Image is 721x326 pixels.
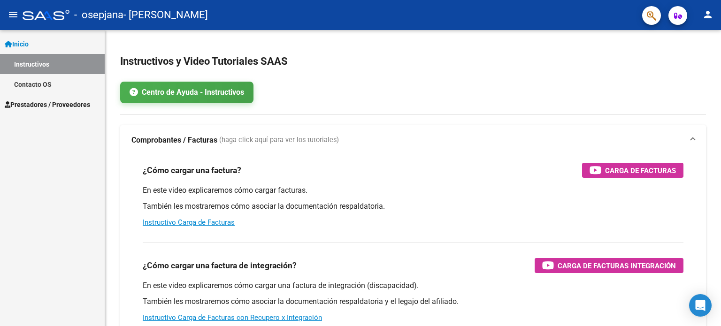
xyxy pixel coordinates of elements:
h3: ¿Cómo cargar una factura? [143,164,241,177]
span: Carga de Facturas [605,165,676,176]
span: Carga de Facturas Integración [558,260,676,272]
button: Carga de Facturas Integración [535,258,683,273]
p: En este video explicaremos cómo cargar una factura de integración (discapacidad). [143,281,683,291]
a: Instructivo Carga de Facturas [143,218,235,227]
mat-icon: menu [8,9,19,20]
mat-expansion-panel-header: Comprobantes / Facturas (haga click aquí para ver los tutoriales) [120,125,706,155]
span: (haga click aquí para ver los tutoriales) [219,135,339,145]
h3: ¿Cómo cargar una factura de integración? [143,259,297,272]
button: Carga de Facturas [582,163,683,178]
div: Open Intercom Messenger [689,294,712,317]
span: Inicio [5,39,29,49]
h2: Instructivos y Video Tutoriales SAAS [120,53,706,70]
span: - [PERSON_NAME] [123,5,208,25]
p: También les mostraremos cómo asociar la documentación respaldatoria. [143,201,683,212]
a: Centro de Ayuda - Instructivos [120,82,253,103]
a: Instructivo Carga de Facturas con Recupero x Integración [143,313,322,322]
mat-icon: person [702,9,713,20]
span: - osepjana [74,5,123,25]
span: Prestadores / Proveedores [5,99,90,110]
p: En este video explicaremos cómo cargar facturas. [143,185,683,196]
p: También les mostraremos cómo asociar la documentación respaldatoria y el legajo del afiliado. [143,296,683,307]
strong: Comprobantes / Facturas [131,135,217,145]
